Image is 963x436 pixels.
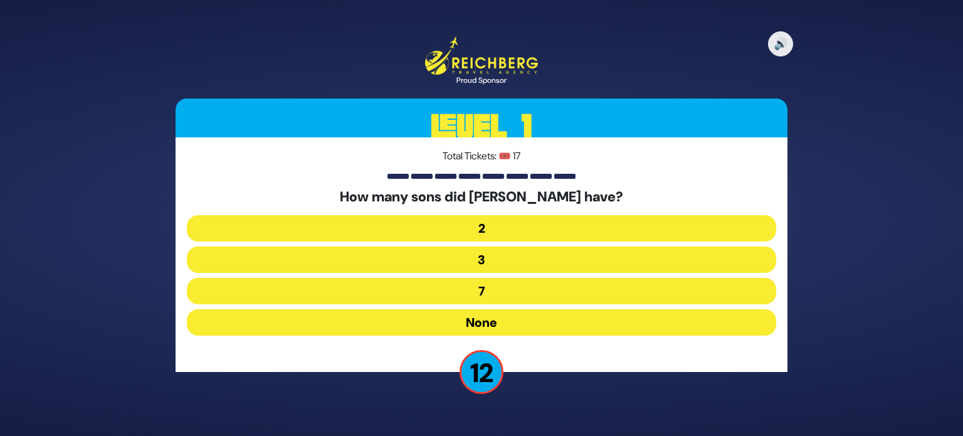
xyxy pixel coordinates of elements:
[187,278,776,304] button: 7
[425,75,538,86] div: Proud Sponsor
[187,215,776,242] button: 2
[187,309,776,336] button: None
[176,98,787,155] h3: Level 1
[187,149,776,164] p: Total Tickets: 🎟️ 17
[187,247,776,273] button: 3
[768,31,793,56] button: 🔊
[425,37,538,74] img: Reichberg Travel
[460,350,503,394] p: 12
[187,189,776,205] h5: How many sons did [PERSON_NAME] have?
